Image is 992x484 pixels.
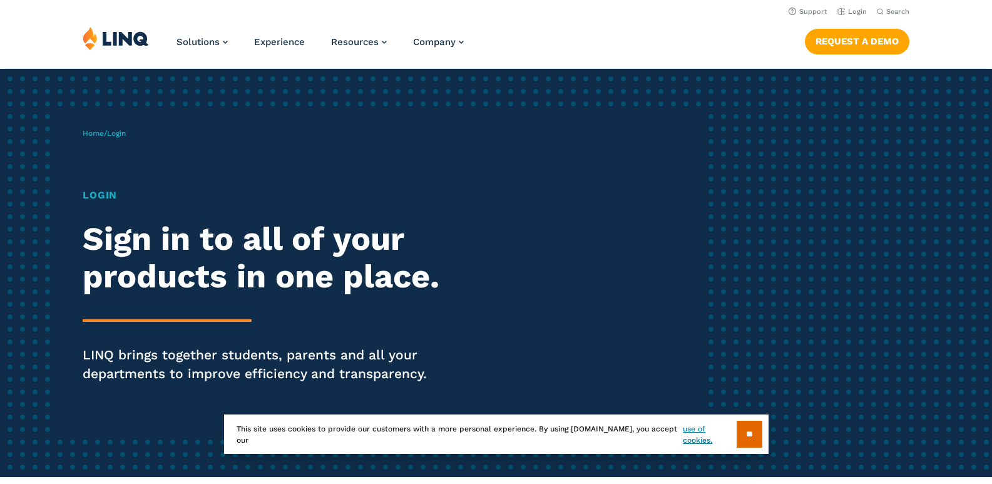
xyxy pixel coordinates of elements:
[83,188,465,203] h1: Login
[224,414,769,454] div: This site uses cookies to provide our customers with a more personal experience. By using [DOMAIN...
[683,423,736,446] a: use of cookies.
[805,29,909,54] a: Request a Demo
[254,36,305,48] a: Experience
[83,129,126,138] span: /
[413,36,456,48] span: Company
[805,26,909,54] nav: Button Navigation
[331,36,387,48] a: Resources
[83,346,465,383] p: LINQ brings together students, parents and all your departments to improve efficiency and transpa...
[886,8,909,16] span: Search
[83,26,149,50] img: LINQ | K‑12 Software
[83,220,465,296] h2: Sign in to all of your products in one place.
[413,36,464,48] a: Company
[83,129,104,138] a: Home
[877,7,909,16] button: Open Search Bar
[331,36,379,48] span: Resources
[176,36,220,48] span: Solutions
[789,8,827,16] a: Support
[107,129,126,138] span: Login
[176,26,464,68] nav: Primary Navigation
[176,36,228,48] a: Solutions
[837,8,867,16] a: Login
